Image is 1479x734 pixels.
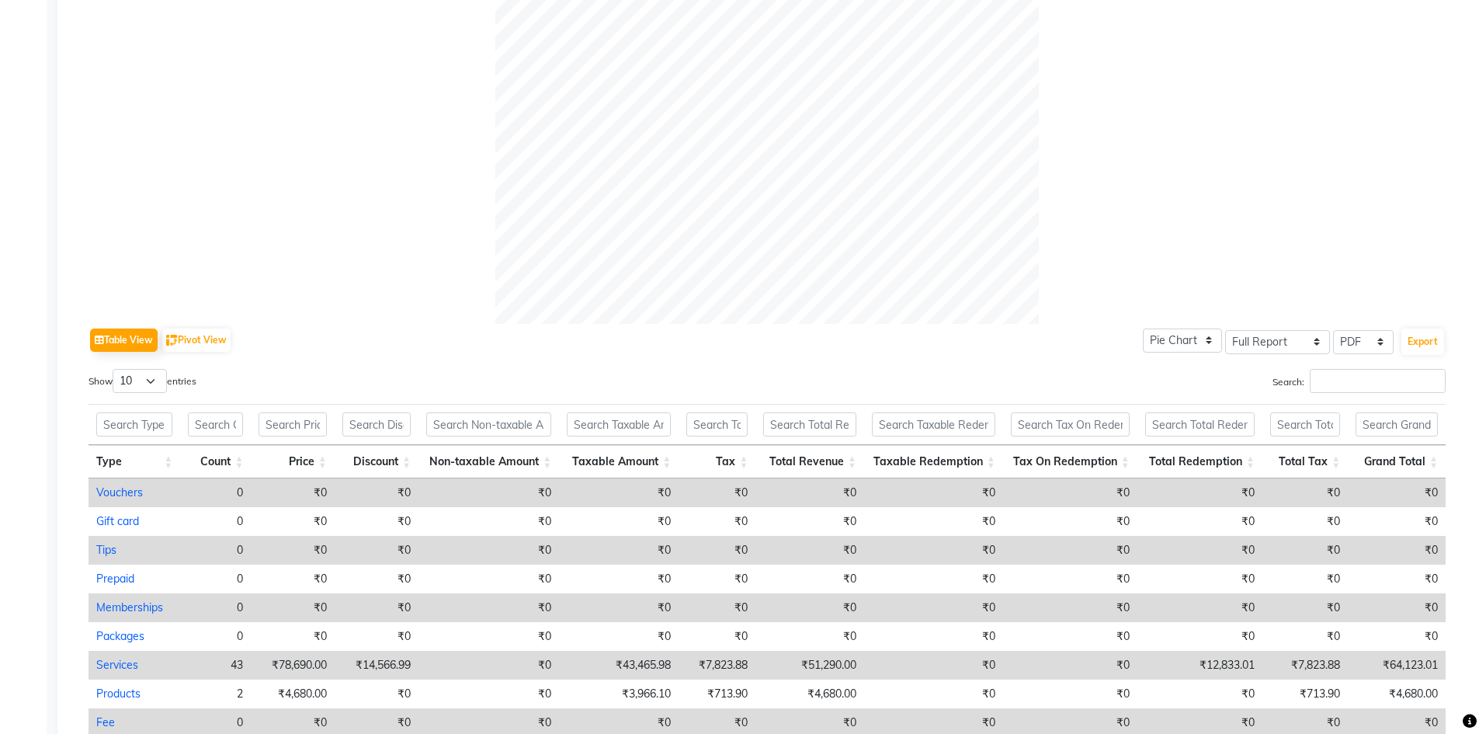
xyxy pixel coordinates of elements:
[335,651,418,680] td: ₹14,566.99
[864,478,1003,507] td: ₹0
[1272,369,1446,393] label: Search:
[864,593,1003,622] td: ₹0
[679,651,755,680] td: ₹7,823.88
[251,565,334,593] td: ₹0
[559,651,679,680] td: ₹43,465.98
[559,445,679,478] th: Taxable Amount: activate to sort column ascending
[180,680,251,708] td: 2
[251,680,334,708] td: ₹4,680.00
[1011,412,1130,437] input: Search Tax On Redemption
[1137,507,1262,536] td: ₹0
[251,478,334,507] td: ₹0
[679,565,755,593] td: ₹0
[96,687,141,701] a: Products
[559,507,679,536] td: ₹0
[1003,507,1137,536] td: ₹0
[1137,445,1262,478] th: Total Redemption: activate to sort column ascending
[1137,536,1262,565] td: ₹0
[1137,593,1262,622] td: ₹0
[559,593,679,622] td: ₹0
[418,507,559,536] td: ₹0
[1003,445,1137,478] th: Tax On Redemption: activate to sort column ascending
[679,593,755,622] td: ₹0
[96,485,143,499] a: Vouchers
[1137,680,1262,708] td: ₹0
[755,680,864,708] td: ₹4,680.00
[251,651,334,680] td: ₹78,690.00
[96,412,172,437] input: Search Type
[162,329,231,352] button: Pivot View
[1137,622,1262,651] td: ₹0
[1137,478,1262,507] td: ₹0
[1003,622,1137,651] td: ₹0
[755,478,864,507] td: ₹0
[755,565,864,593] td: ₹0
[1348,536,1446,565] td: ₹0
[96,715,115,729] a: Fee
[335,478,418,507] td: ₹0
[335,507,418,536] td: ₹0
[259,412,326,437] input: Search Price
[418,445,559,478] th: Non-taxable Amount: activate to sort column ascending
[89,445,180,478] th: Type: activate to sort column ascending
[180,536,251,565] td: 0
[1310,369,1446,393] input: Search:
[426,412,551,437] input: Search Non-taxable Amount
[342,412,411,437] input: Search Discount
[96,629,144,643] a: Packages
[113,369,167,393] select: Showentries
[335,593,418,622] td: ₹0
[180,445,251,478] th: Count: activate to sort column ascending
[679,478,755,507] td: ₹0
[1348,507,1446,536] td: ₹0
[864,622,1003,651] td: ₹0
[864,536,1003,565] td: ₹0
[335,536,418,565] td: ₹0
[96,543,116,557] a: Tips
[96,572,134,586] a: Prepaid
[559,536,679,565] td: ₹0
[418,651,559,680] td: ₹0
[90,329,158,352] button: Table View
[559,680,679,708] td: ₹3,966.10
[1348,593,1446,622] td: ₹0
[1003,651,1137,680] td: ₹0
[1262,651,1348,680] td: ₹7,823.88
[755,536,864,565] td: ₹0
[1003,478,1137,507] td: ₹0
[679,445,755,478] th: Tax: activate to sort column ascending
[1348,565,1446,593] td: ₹0
[1262,478,1348,507] td: ₹0
[1262,593,1348,622] td: ₹0
[1348,445,1446,478] th: Grand Total: activate to sort column ascending
[418,593,559,622] td: ₹0
[188,412,243,437] input: Search Count
[755,445,864,478] th: Total Revenue: activate to sort column ascending
[418,680,559,708] td: ₹0
[559,478,679,507] td: ₹0
[864,507,1003,536] td: ₹0
[679,622,755,651] td: ₹0
[251,536,334,565] td: ₹0
[1348,651,1446,680] td: ₹64,123.01
[864,445,1003,478] th: Taxable Redemption: activate to sort column ascending
[180,507,251,536] td: 0
[166,335,178,346] img: pivot.png
[1262,507,1348,536] td: ₹0
[567,412,671,437] input: Search Taxable Amount
[96,658,138,672] a: Services
[1262,565,1348,593] td: ₹0
[1262,445,1348,478] th: Total Tax: activate to sort column ascending
[89,369,196,393] label: Show entries
[755,622,864,651] td: ₹0
[251,593,334,622] td: ₹0
[335,445,418,478] th: Discount: activate to sort column ascending
[679,680,755,708] td: ₹713.90
[180,622,251,651] td: 0
[1262,680,1348,708] td: ₹713.90
[679,536,755,565] td: ₹0
[251,622,334,651] td: ₹0
[180,651,251,680] td: 43
[418,536,559,565] td: ₹0
[418,478,559,507] td: ₹0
